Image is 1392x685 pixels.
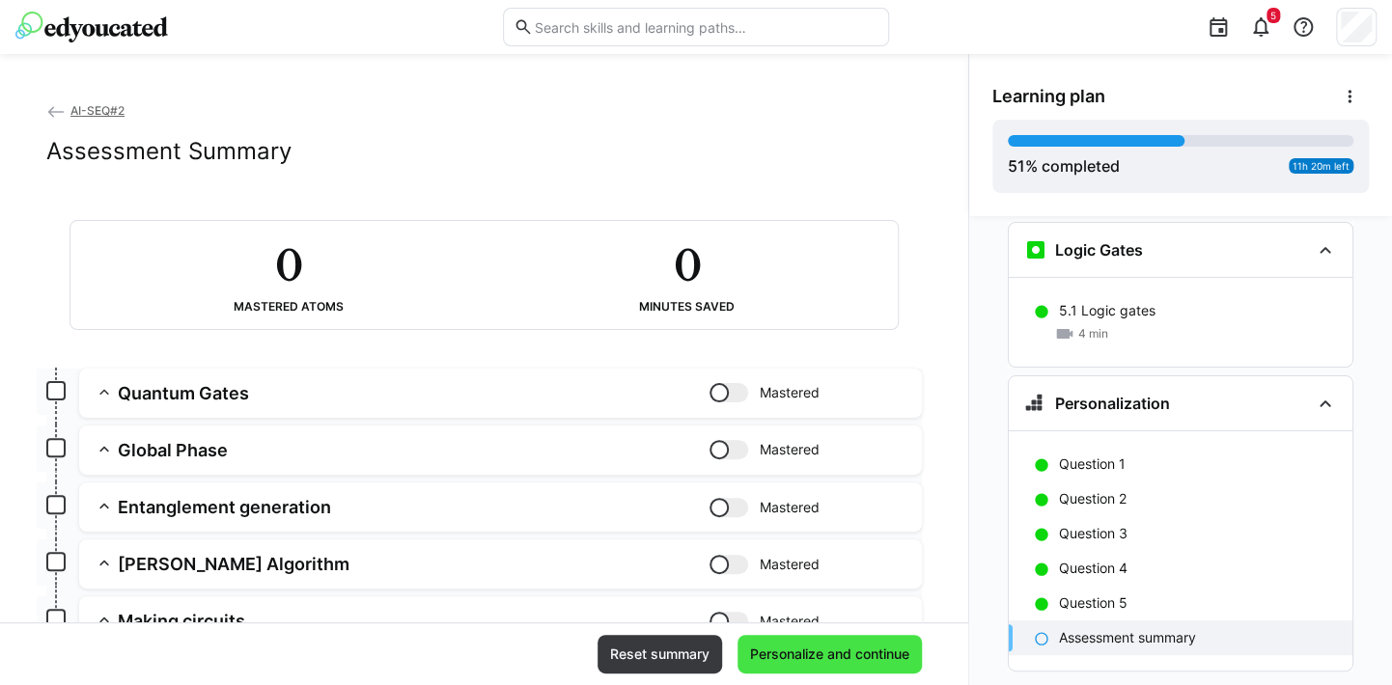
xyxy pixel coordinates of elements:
p: Question 3 [1059,524,1128,543]
span: 11h 20m left [1293,160,1350,172]
h3: [PERSON_NAME] Algorithm [118,553,710,575]
h3: Global Phase [118,439,710,461]
span: 51 [1008,156,1025,176]
p: Assessment summary [1059,628,1196,647]
p: Question 1 [1059,454,1126,474]
span: AI-SEQ#2 [70,103,125,118]
p: 5.1 Logic gates [1059,301,1155,320]
span: Learning plan [992,86,1105,107]
span: Personalize and continue [747,644,912,664]
h3: Making circuits [118,610,710,632]
span: Mastered [760,498,820,517]
input: Search skills and learning paths… [533,18,878,36]
p: Question 5 [1059,593,1128,613]
p: Question 4 [1059,559,1128,578]
div: % completed [1008,154,1120,178]
div: Minutes saved [639,300,735,314]
span: Mastered [760,440,820,459]
span: Mastered [760,612,820,631]
span: 5 [1270,10,1276,21]
button: Personalize and continue [738,635,922,673]
span: 4 min [1078,326,1108,342]
h3: Logic Gates [1055,240,1143,260]
div: Mastered atoms [234,300,344,314]
p: Question 2 [1059,489,1127,508]
h2: 0 [673,236,700,292]
span: Reset summary [607,644,712,664]
h2: 0 [275,236,302,292]
h3: Quantum Gates [118,382,710,404]
h2: Assessment Summary [46,137,292,166]
button: Reset summary [598,635,722,673]
span: Mastered [760,383,820,402]
span: Mastered [760,555,820,574]
h3: Entanglement generation [118,496,710,518]
h3: Personalization [1055,394,1170,413]
a: AI-SEQ#2 [46,103,125,118]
